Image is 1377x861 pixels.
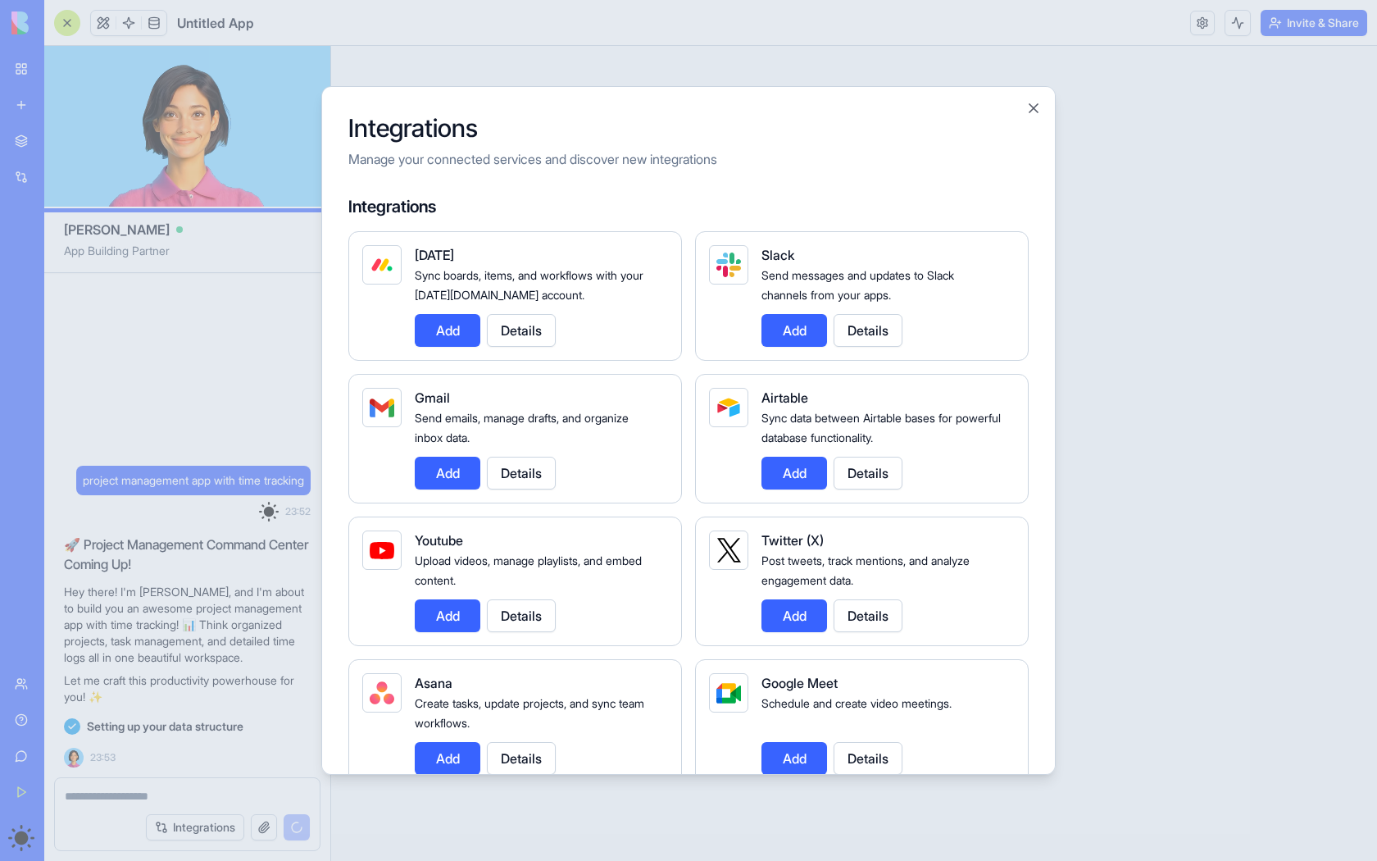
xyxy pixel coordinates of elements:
span: Twitter (X) [761,532,824,549]
span: Sync data between Airtable bases for powerful database functionality. [761,411,1001,444]
h4: Integrations [348,195,1029,218]
button: Add [415,457,480,490]
button: Add [415,314,480,347]
span: Slack [761,247,794,263]
button: Details [834,457,902,490]
span: Create tasks, update projects, and sync team workflows. [415,696,644,730]
button: Details [834,314,902,347]
span: Gmail [415,389,450,406]
button: Details [834,742,902,775]
span: Google Meet [761,675,838,691]
span: Schedule and create video meetings. [761,696,952,710]
span: [DATE] [415,247,454,263]
button: Details [487,742,556,775]
button: Details [487,457,556,490]
button: Add [415,599,480,632]
p: Manage your connected services and discover new integrations [348,149,1029,169]
button: Add [415,742,480,775]
span: Post tweets, track mentions, and analyze engagement data. [761,553,970,587]
span: Upload videos, manage playlists, and embed content. [415,553,642,587]
span: Asana [415,675,452,691]
button: Details [487,314,556,347]
span: Youtube [415,532,463,549]
span: Send messages and updates to Slack channels from your apps. [761,268,954,302]
span: Airtable [761,389,808,406]
button: Details [487,599,556,632]
button: Add [761,457,827,490]
button: Add [761,599,827,632]
button: Details [834,599,902,632]
span: Send emails, manage drafts, and organize inbox data. [415,411,629,444]
button: Add [761,314,827,347]
h2: Integrations [348,113,1029,143]
span: Sync boards, items, and workflows with your [DATE][DOMAIN_NAME] account. [415,268,643,302]
button: Add [761,742,827,775]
